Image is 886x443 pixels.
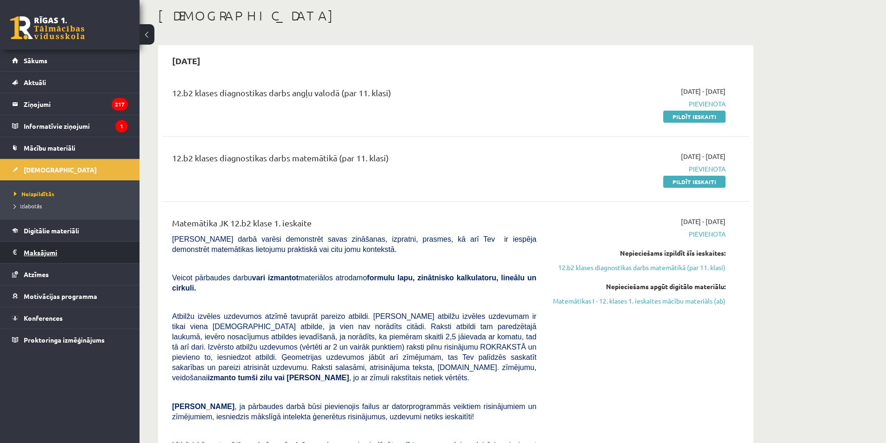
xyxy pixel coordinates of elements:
[550,164,726,174] span: Pievienota
[12,50,128,71] a: Sākums
[14,190,130,198] a: Neizpildītās
[24,270,49,278] span: Atzīmes
[12,264,128,285] a: Atzīmes
[663,111,726,123] a: Pildīt ieskaiti
[172,235,536,253] span: [PERSON_NAME] darbā varēsi demonstrēt savas zināšanas, izpratni, prasmes, kā arī Tev ir iespēja d...
[663,176,726,188] a: Pildīt ieskaiti
[14,190,54,198] span: Neizpildītās
[12,72,128,93] a: Aktuāli
[172,312,536,382] span: Atbilžu izvēles uzdevumos atzīmē tavuprāt pareizo atbildi. [PERSON_NAME] atbilžu izvēles uzdevuma...
[24,242,128,263] legend: Maksājumi
[24,115,128,137] legend: Informatīvie ziņojumi
[24,165,97,174] span: [DEMOGRAPHIC_DATA]
[158,8,753,24] h1: [DEMOGRAPHIC_DATA]
[24,144,75,152] span: Mācību materiāli
[172,403,234,410] span: [PERSON_NAME]
[24,56,47,65] span: Sākums
[172,86,536,104] div: 12.b2 klases diagnostikas darbs angļu valodā (par 11. klasi)
[172,217,536,234] div: Matemātika JK 12.b2 klase 1. ieskaite
[681,86,726,96] span: [DATE] - [DATE]
[681,217,726,226] span: [DATE] - [DATE]
[681,152,726,161] span: [DATE] - [DATE]
[12,220,128,241] a: Digitālie materiāli
[24,292,97,300] span: Motivācijas programma
[172,274,536,292] b: formulu lapu, zinātnisko kalkulatoru, lineālu un cirkuli.
[12,329,128,350] a: Proktoringa izmēģinājums
[115,120,128,132] i: 1
[252,274,299,282] b: vari izmantot
[24,78,46,86] span: Aktuāli
[550,248,726,258] div: Nepieciešams izpildīt šīs ieskaites:
[163,50,210,72] h2: [DATE]
[12,159,128,180] a: [DEMOGRAPHIC_DATA]
[112,98,128,111] i: 217
[172,152,536,169] div: 12.b2 klases diagnostikas darbs matemātikā (par 11. klasi)
[14,202,130,210] a: Izlabotās
[12,93,128,115] a: Ziņojumi217
[12,285,128,307] a: Motivācijas programma
[10,16,85,40] a: Rīgas 1. Tālmācības vidusskola
[24,314,63,322] span: Konferences
[550,229,726,239] span: Pievienota
[12,115,128,137] a: Informatīvie ziņojumi1
[550,99,726,109] span: Pievienota
[12,307,128,329] a: Konferences
[14,202,42,210] span: Izlabotās
[550,282,726,291] div: Nepieciešams apgūt digitālo materiālu:
[172,403,536,421] span: , ja pārbaudes darbā būsi pievienojis failus ar datorprogrammās veiktiem risinājumiem un zīmējumi...
[550,263,726,272] a: 12.b2 klases diagnostikas darbs matemātikā (par 11. klasi)
[172,274,536,292] span: Veicot pārbaudes darbu materiālos atrodamo
[24,93,128,115] legend: Ziņojumi
[24,336,105,344] span: Proktoringa izmēģinājums
[12,242,128,263] a: Maksājumi
[238,374,349,382] b: tumši zilu vai [PERSON_NAME]
[550,296,726,306] a: Matemātikas I - 12. klases 1. ieskaites mācību materiāls (ab)
[208,374,236,382] b: izmanto
[24,226,79,235] span: Digitālie materiāli
[12,137,128,159] a: Mācību materiāli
